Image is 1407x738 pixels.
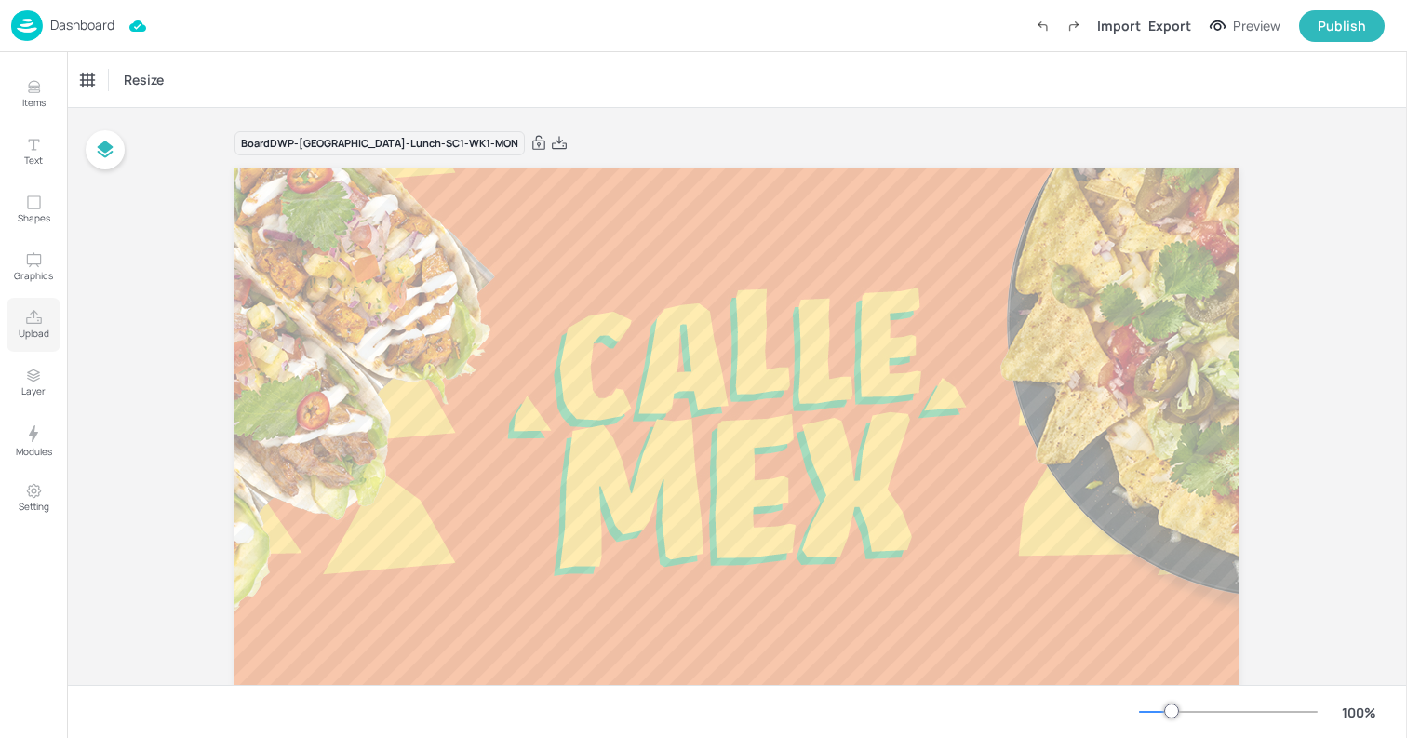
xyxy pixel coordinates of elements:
div: 100 % [1336,703,1381,722]
div: Preview [1233,16,1280,36]
div: Publish [1318,16,1366,36]
label: Undo (Ctrl + Z) [1026,10,1058,42]
button: Publish [1299,10,1385,42]
p: Dashboard [50,19,114,32]
div: Board DWP-[GEOGRAPHIC_DATA]-Lunch-SC1-WK1-MON [234,131,525,156]
label: Redo (Ctrl + Y) [1058,10,1090,42]
img: logo-86c26b7e.jpg [11,10,43,41]
span: Resize [120,70,167,89]
button: Preview [1199,12,1292,40]
div: Export [1148,16,1191,35]
div: Import [1097,16,1141,35]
